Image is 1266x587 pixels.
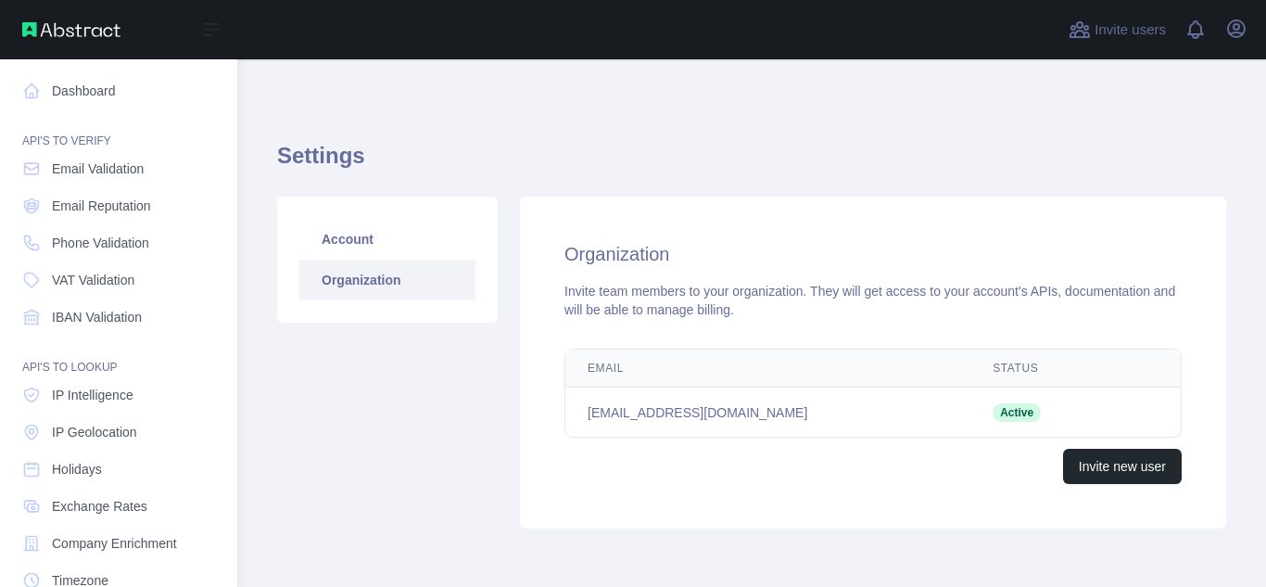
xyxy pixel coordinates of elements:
a: Company Enrichment [15,527,222,560]
a: IP Geolocation [15,415,222,449]
th: Status [970,350,1112,388]
div: API'S TO LOOKUP [15,338,222,375]
span: Holidays [52,460,102,479]
td: [EMAIL_ADDRESS][DOMAIN_NAME] [565,388,970,438]
th: Email [565,350,970,388]
a: Email Validation [15,152,222,185]
span: Invite users [1095,19,1166,41]
div: API'S TO VERIFY [15,111,222,148]
h1: Settings [277,141,1226,185]
a: Dashboard [15,74,222,108]
div: Invite team members to your organization. They will get access to your account's APIs, documentat... [564,282,1182,319]
span: Email Validation [52,160,144,178]
span: IBAN Validation [52,308,142,326]
button: Invite users [1065,15,1170,45]
a: Exchange Rates [15,490,222,523]
h2: Organization [564,241,1182,267]
a: Holidays [15,453,222,486]
span: Active [993,403,1041,422]
span: VAT Validation [52,271,134,289]
span: Company Enrichment [52,534,177,553]
span: Email Reputation [52,197,151,215]
a: Organization [299,260,475,300]
a: Phone Validation [15,226,222,260]
img: Abstract API [22,22,120,37]
button: Invite new user [1063,449,1182,484]
a: VAT Validation [15,263,222,297]
a: IP Intelligence [15,378,222,412]
a: Account [299,219,475,260]
span: IP Geolocation [52,423,137,441]
span: Phone Validation [52,234,149,252]
a: IBAN Validation [15,300,222,334]
a: Email Reputation [15,189,222,223]
span: Exchange Rates [52,497,147,516]
span: IP Intelligence [52,386,133,404]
